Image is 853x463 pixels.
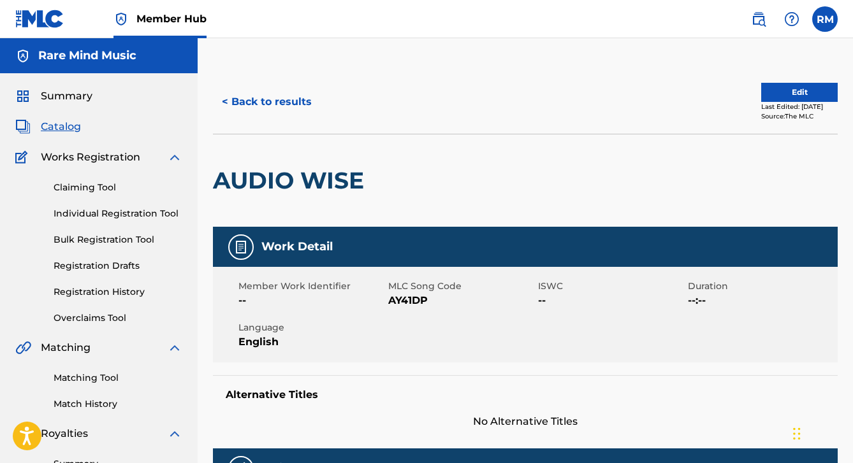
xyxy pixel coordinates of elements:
[761,83,838,102] button: Edit
[41,150,140,165] span: Works Registration
[38,48,136,63] h5: Rare Mind Music
[15,426,31,441] img: Royalties
[15,340,31,355] img: Matching
[167,340,182,355] img: expand
[761,102,838,111] div: Last Edited: [DATE]
[388,293,535,308] span: AY41DP
[15,48,31,64] img: Accounts
[41,89,92,104] span: Summary
[41,340,91,355] span: Matching
[784,11,799,27] img: help
[113,11,129,27] img: Top Rightsholder
[238,293,385,308] span: --
[54,285,182,299] a: Registration History
[54,311,182,325] a: Overclaims Tool
[238,321,385,334] span: Language
[538,280,685,293] span: ISWC
[136,11,207,26] span: Member Hub
[167,150,182,165] img: expand
[238,334,385,350] span: English
[233,239,249,255] img: Work Detail
[167,426,182,441] img: expand
[238,280,385,293] span: Member Work Identifier
[793,415,801,453] div: Drag
[15,150,32,165] img: Works Registration
[226,388,825,401] h5: Alternative Titles
[54,259,182,273] a: Registration Drafts
[789,402,853,463] iframe: Chat Widget
[54,233,182,246] a: Bulk Registration Tool
[15,119,31,134] img: Catalog
[817,286,853,391] iframe: Resource Center
[688,280,835,293] span: Duration
[213,414,838,429] span: No Alternative Titles
[54,207,182,220] a: Individual Registration Tool
[213,166,370,195] h2: AUDIO WISE
[54,397,182,411] a: Match History
[15,89,92,104] a: SummarySummary
[779,6,805,32] div: Help
[812,6,838,32] div: User Menu
[261,239,333,254] h5: Work Detail
[538,293,685,308] span: --
[54,181,182,194] a: Claiming Tool
[751,11,766,27] img: search
[15,89,31,104] img: Summary
[746,6,771,32] a: Public Search
[688,293,835,308] span: --:--
[41,426,88,441] span: Royalties
[761,111,838,121] div: Source: The MLC
[15,10,64,28] img: MLC Logo
[54,371,182,385] a: Matching Tool
[213,86,321,118] button: < Back to results
[388,280,535,293] span: MLC Song Code
[41,119,81,134] span: Catalog
[15,119,81,134] a: CatalogCatalog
